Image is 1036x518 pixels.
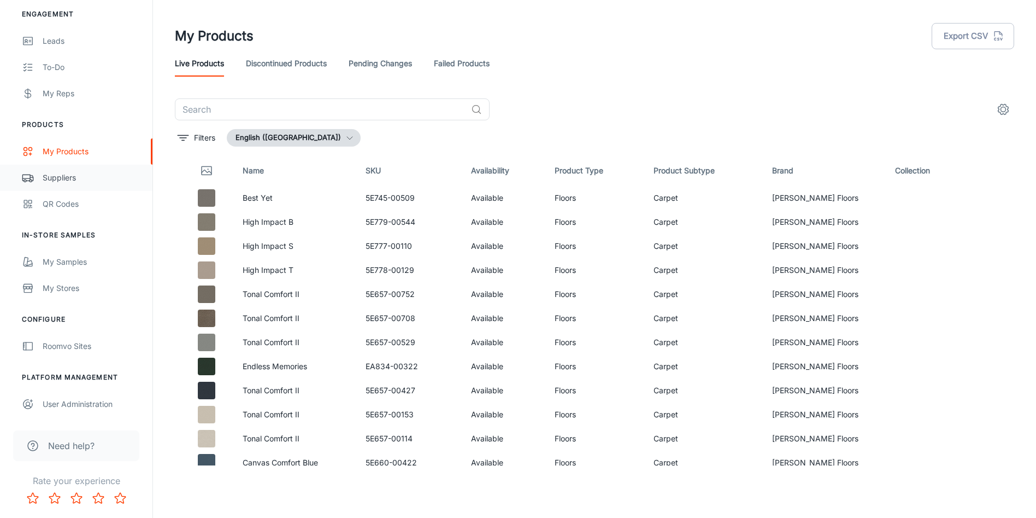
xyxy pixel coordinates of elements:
div: To-do [43,61,142,73]
button: Export CSV [932,23,1014,49]
td: [PERSON_NAME] Floors [763,451,886,475]
td: [PERSON_NAME] Floors [763,354,886,379]
td: Carpet [645,258,763,282]
th: Brand [763,155,886,186]
p: High Impact B [243,216,348,228]
td: [PERSON_NAME] Floors [763,186,886,210]
div: Roomvo Sites [43,340,142,352]
p: Tonal Comfort II [243,385,348,397]
td: Floors [546,354,645,379]
td: Available [462,379,546,403]
td: [PERSON_NAME] Floors [763,306,886,330]
td: Available [462,234,546,258]
button: Rate 4 star [87,487,109,509]
div: My Reps [43,88,142,100]
th: Name [234,155,357,186]
p: High Impact S [243,240,348,252]
td: EA834-00322 [357,354,462,379]
td: Available [462,427,546,451]
td: Available [462,306,546,330]
td: Carpet [645,186,763,210]
td: Available [462,186,546,210]
td: Carpet [645,354,763,379]
td: Available [462,282,546,306]
td: Carpet [645,282,763,306]
td: Carpet [645,427,763,451]
button: Rate 5 star [109,487,131,509]
td: [PERSON_NAME] Floors [763,282,886,306]
p: Tonal Comfort II [243,433,348,445]
td: Floors [546,258,645,282]
p: Tonal Comfort II [243,409,348,421]
td: Floors [546,282,645,306]
a: Failed Products [434,50,490,77]
td: Carpet [645,210,763,234]
h1: My Products [175,26,254,46]
p: Tonal Comfort II [243,336,348,348]
span: Need help? [48,439,95,452]
td: Available [462,210,546,234]
td: 5E779-00544 [357,210,462,234]
td: [PERSON_NAME] Floors [763,403,886,427]
td: 5E777-00110 [357,234,462,258]
td: Floors [546,330,645,354]
td: Carpet [645,403,763,427]
td: Floors [546,451,645,475]
td: Floors [546,210,645,234]
button: filter [175,129,218,147]
input: Search [175,98,467,120]
td: [PERSON_NAME] Floors [763,427,886,451]
button: Rate 1 star [22,487,44,509]
td: Carpet [645,451,763,475]
td: 5E778-00129 [357,258,462,282]
p: Filters [194,132,215,144]
p: High Impact T [243,264,348,276]
td: 5E657-00427 [357,379,462,403]
td: Floors [546,234,645,258]
td: 5E657-00752 [357,282,462,306]
td: 5E657-00708 [357,306,462,330]
a: Discontinued Products [246,50,327,77]
a: Pending Changes [349,50,412,77]
div: My Stores [43,282,142,294]
td: Floors [546,403,645,427]
td: Floors [546,379,645,403]
th: Availability [462,155,546,186]
th: Product Type [546,155,645,186]
td: 5E657-00114 [357,427,462,451]
td: Available [462,451,546,475]
td: Floors [546,186,645,210]
td: 5E657-00529 [357,330,462,354]
td: Carpet [645,234,763,258]
div: Leads [43,35,142,47]
td: [PERSON_NAME] Floors [763,379,886,403]
button: settings [992,98,1014,120]
p: Endless Memories [243,360,348,373]
td: [PERSON_NAME] Floors [763,234,886,258]
td: [PERSON_NAME] Floors [763,330,886,354]
div: Suppliers [43,172,142,184]
th: Product Subtype [645,155,763,186]
td: Available [462,258,546,282]
td: Available [462,330,546,354]
th: Collection [886,155,972,186]
div: My Products [43,145,142,158]
td: [PERSON_NAME] Floors [763,258,886,282]
td: 5E745-00509 [357,186,462,210]
td: Floors [546,306,645,330]
td: Carpet [645,379,763,403]
svg: Thumbnail [200,164,213,177]
p: Tonal Comfort II [243,288,348,300]
p: Best Yet [243,192,348,204]
p: Tonal Comfort II [243,312,348,324]
td: Carpet [645,306,763,330]
button: Rate 2 star [44,487,66,509]
td: Available [462,354,546,379]
td: Floors [546,427,645,451]
button: Rate 3 star [66,487,87,509]
p: Canvas Comfort Blue [243,457,348,469]
th: SKU [357,155,462,186]
p: Rate your experience [9,474,144,487]
a: Live Products [175,50,224,77]
div: User Administration [43,398,142,410]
